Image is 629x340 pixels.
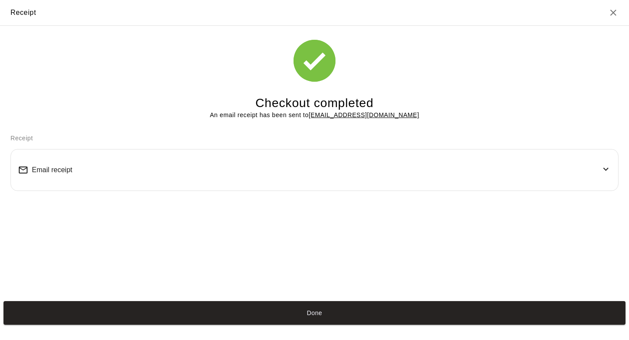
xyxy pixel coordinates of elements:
button: Close [608,7,619,18]
u: [EMAIL_ADDRESS][DOMAIN_NAME] [309,111,419,118]
span: Email receipt [32,166,72,174]
div: Receipt [10,7,36,18]
button: Done [3,301,626,325]
h4: Checkout completed [256,96,373,111]
p: Receipt [10,134,619,143]
p: An email receipt has been sent to [210,111,419,120]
